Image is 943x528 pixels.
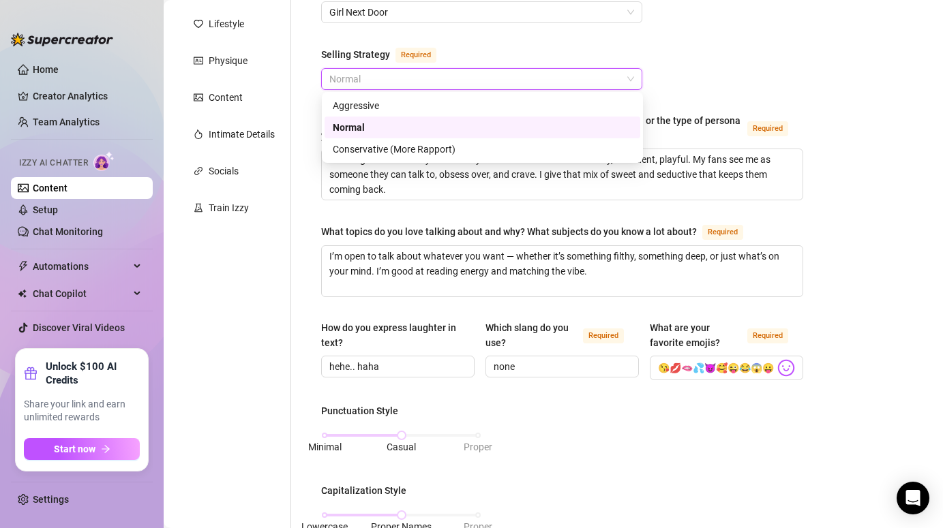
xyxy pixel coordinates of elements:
span: Minimal [308,441,342,452]
img: logo-BBDzfeDw.svg [11,33,113,46]
span: Start now [54,444,95,454]
span: experiment [194,203,203,213]
div: Aggressive [333,98,632,113]
span: thunderbolt [18,261,29,272]
label: What are your favorite emojis? [650,320,803,350]
input: How do you express laughter in text? [329,359,464,374]
span: Chat Copilot [33,283,130,305]
label: How would you describe your online personality? How do your fans see you or the type of persona y... [321,113,803,143]
div: Conservative (More Rapport) [325,138,640,160]
label: Capitalization Style [321,483,416,498]
div: Selling Strategy [321,47,390,62]
span: gift [24,367,38,380]
span: Izzy AI Chatter [19,157,88,170]
img: Chat Copilot [18,289,27,298]
div: Normal [333,120,632,135]
a: Team Analytics [33,117,100,127]
span: Required [702,225,743,240]
img: svg%3e [777,359,795,377]
span: heart [194,19,203,29]
span: Proper [464,441,492,452]
div: Which slang do you use? [485,320,578,350]
div: Capitalization Style [321,483,406,498]
a: Setup [33,204,58,215]
span: Share your link and earn unlimited rewards [24,398,140,424]
a: Content [33,183,68,193]
div: How would you describe your online personality? How do your fans see you or the type of persona y... [321,113,742,143]
label: Which slang do you use? [485,320,639,350]
div: Lifestyle [209,16,244,31]
span: Required [747,328,788,343]
label: How do you express laughter in text? [321,320,475,350]
span: Required [747,121,788,136]
span: Girl Next Door [329,2,634,22]
span: Required [583,328,624,343]
span: Casual [387,441,416,452]
input: Which slang do you use? [494,359,628,374]
input: What are your favorite emojis? [658,359,775,377]
div: Aggressive [325,95,640,117]
div: Content [209,90,243,105]
a: Chat Monitoring [33,226,103,237]
strong: Unlock $100 AI Credits [46,360,140,387]
img: AI Chatter [93,151,115,171]
div: What topics do you love talking about and why? What subjects do you know a lot about? [321,224,697,239]
div: Normal [325,117,640,138]
div: Conservative (More Rapport) [333,142,632,157]
a: Creator Analytics [33,85,142,107]
a: Discover Viral Videos [33,322,125,333]
textarea: How would you describe your online personality? How do your fans see you or the type of persona y... [322,149,803,200]
div: How do you express laughter in text? [321,320,465,350]
span: Normal [329,69,634,89]
div: Open Intercom Messenger [897,482,929,514]
span: arrow-right [101,444,110,454]
div: What are your favorite emojis? [650,320,742,350]
a: Home [33,64,59,75]
span: Automations [33,255,130,277]
label: Selling Strategy [321,46,451,63]
span: picture [194,93,203,102]
a: Settings [33,494,69,505]
div: Punctuation Style [321,403,398,418]
span: idcard [194,56,203,65]
span: Required [395,48,436,63]
button: Start nowarrow-right [24,438,140,460]
span: fire [194,129,203,139]
label: What topics do you love talking about and why? What subjects do you know a lot about? [321,223,758,240]
textarea: What topics do you love talking about and why? What subjects do you know a lot about? [322,246,803,296]
div: Intimate Details [209,127,275,142]
div: Train Izzy [209,200,249,215]
span: link [194,166,203,176]
div: Physique [209,53,248,68]
label: Punctuation Style [321,403,408,418]
div: Socials [209,164,239,178]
